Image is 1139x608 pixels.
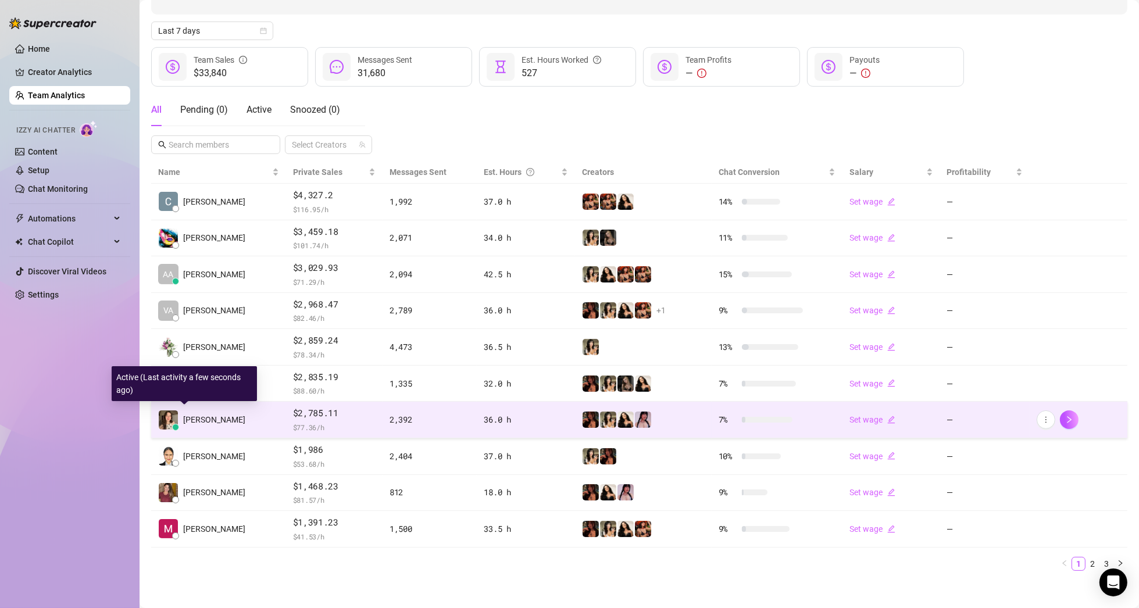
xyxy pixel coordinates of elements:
span: edit [887,234,895,242]
img: Oxillery [635,521,651,537]
span: VA [163,304,173,317]
a: Set wageedit [849,233,895,242]
span: 7 % [719,413,737,426]
img: steph [583,302,599,319]
div: 2,392 [390,413,470,426]
span: Salary [849,167,873,177]
span: 31,680 [358,66,412,80]
span: Last 7 days [158,22,266,40]
span: $33,840 [194,66,247,80]
img: mads [635,375,651,392]
li: Previous Page [1058,557,1072,571]
span: $1,986 [293,443,376,457]
span: $ 81.57 /h [293,494,376,506]
img: Candylion [583,230,599,246]
td: — [940,511,1030,548]
span: edit [887,270,895,278]
a: Set wageedit [849,452,895,461]
li: 2 [1086,557,1099,571]
td: — [940,366,1030,402]
div: 812 [390,486,470,499]
span: 9 % [719,486,737,499]
img: steph [583,412,599,428]
span: exclamation-circle [697,69,706,78]
span: $ 88.60 /h [293,385,376,396]
td: — [940,475,1030,512]
div: 2,789 [390,304,470,317]
span: 11 % [719,231,737,244]
td: — [940,329,1030,366]
img: mads [600,484,616,500]
span: search [158,141,166,149]
span: [PERSON_NAME] [183,231,245,244]
span: [PERSON_NAME] [183,341,245,353]
img: mads [617,412,634,428]
span: [PERSON_NAME] [183,268,245,281]
img: Candylion [583,339,599,355]
span: 10 % [719,450,737,463]
span: Messages Sent [358,55,412,65]
span: dollar-circle [658,60,672,74]
img: mads [617,194,634,210]
img: Candylion [583,266,599,282]
a: Set wageedit [849,488,895,497]
span: Messages Sent [390,167,447,177]
span: $4,327.2 [293,188,376,202]
img: mads [617,521,634,537]
span: Chat Conversion [719,167,780,177]
span: Izzy AI Chatter [16,125,75,136]
span: question-circle [593,53,601,66]
img: Tia Rocky [159,338,178,357]
div: 36.0 h [484,304,568,317]
div: 32.0 h [484,377,568,390]
img: Chat Copilot [15,238,23,246]
div: 2,404 [390,450,470,463]
span: exclamation-circle [861,69,870,78]
td: — [940,402,1030,438]
th: Creators [575,161,711,184]
span: edit [887,488,895,496]
button: left [1058,557,1072,571]
img: Mari Valencia [159,519,178,538]
div: Open Intercom Messenger [1099,568,1127,596]
div: Pending ( 0 ) [180,103,228,117]
img: Oxillery [635,302,651,319]
span: 9 % [719,523,737,535]
img: Candylion [600,521,616,537]
td: — [940,184,1030,220]
a: Set wageedit [849,270,895,279]
img: Janezah Pasaylo [159,446,178,466]
span: dollar-circle [166,60,180,74]
div: 34.0 h [484,231,568,244]
span: [PERSON_NAME] [183,304,245,317]
a: Creator Analytics [28,63,121,81]
img: Oxillery [583,194,599,210]
span: question-circle [526,166,534,178]
img: Aline Lozano [159,483,178,502]
img: Candylion [600,375,616,392]
td: — [940,293,1030,330]
img: Oxillery [617,266,634,282]
div: 2,094 [390,268,470,281]
div: Est. Hours [484,166,559,178]
span: edit [887,416,895,424]
span: Automations [28,209,110,228]
span: $ 53.68 /h [293,458,376,470]
span: $ 41.53 /h [293,531,376,542]
span: 9 % [719,304,737,317]
span: right [1065,416,1073,424]
img: Júlia Nicodemos [159,410,178,430]
span: $1,391.23 [293,516,376,530]
span: $ 101.74 /h [293,239,376,251]
a: Set wageedit [849,524,895,534]
img: Candylion [583,448,599,464]
a: 2 [1086,557,1099,570]
div: Team Sales [194,53,247,66]
div: 37.0 h [484,450,568,463]
div: All [151,103,162,117]
span: $1,468.23 [293,480,376,493]
a: Set wageedit [849,342,895,352]
div: 1,335 [390,377,470,390]
span: [PERSON_NAME] [183,195,245,208]
span: $2,785.11 [293,406,376,420]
